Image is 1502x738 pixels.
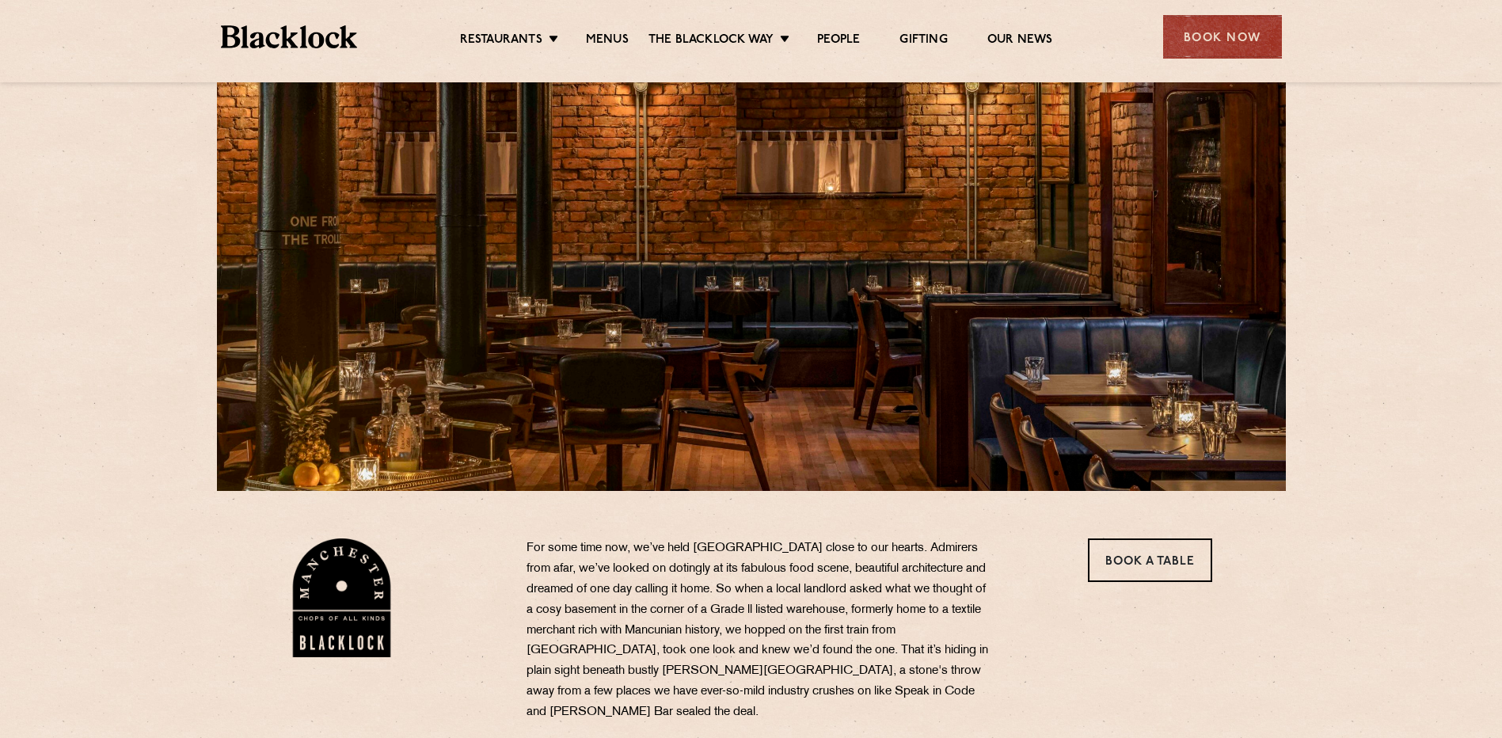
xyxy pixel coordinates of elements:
[460,32,542,50] a: Restaurants
[987,32,1053,50] a: Our News
[290,538,394,657] img: BL_Manchester_Logo-bleed.png
[1088,538,1212,582] a: Book a Table
[527,538,994,723] p: For some time now, we’ve held [GEOGRAPHIC_DATA] close to our hearts. Admirers from afar, we’ve lo...
[586,32,629,50] a: Menus
[899,32,947,50] a: Gifting
[221,25,358,48] img: BL_Textured_Logo-footer-cropped.svg
[648,32,774,50] a: The Blacklock Way
[1163,15,1282,59] div: Book Now
[817,32,860,50] a: People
